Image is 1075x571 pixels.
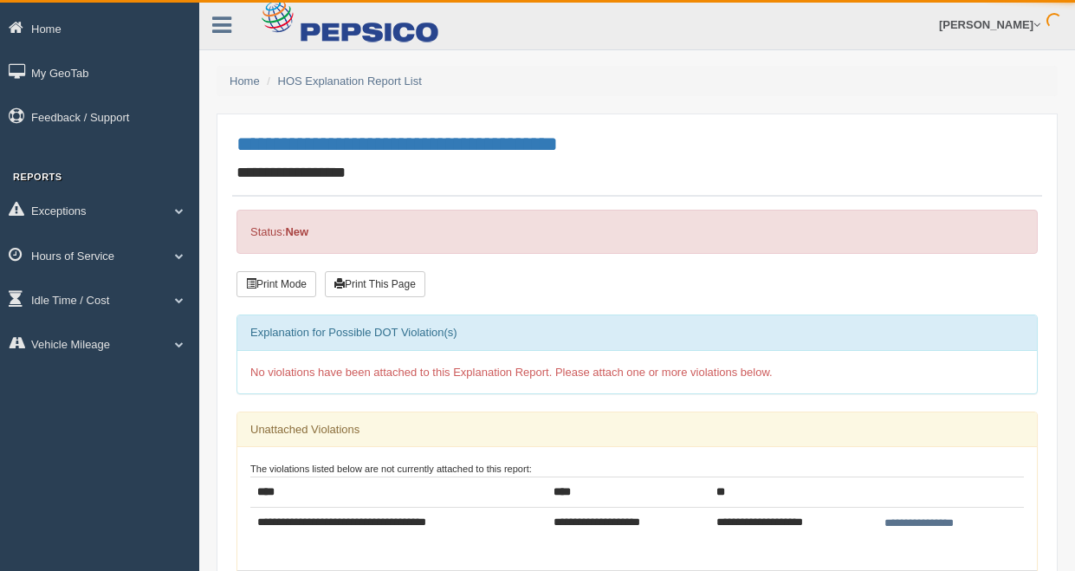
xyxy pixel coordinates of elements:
strong: New [285,225,308,238]
button: Print This Page [325,271,425,297]
a: HOS Explanation Report List [278,75,422,88]
a: Home [230,75,260,88]
div: Unattached Violations [237,412,1037,447]
button: Print Mode [236,271,316,297]
span: No violations have been attached to this Explanation Report. Please attach one or more violations... [250,366,773,379]
div: Explanation for Possible DOT Violation(s) [237,315,1037,350]
div: Status: [236,210,1038,254]
small: The violations listed below are not currently attached to this report: [250,464,532,474]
